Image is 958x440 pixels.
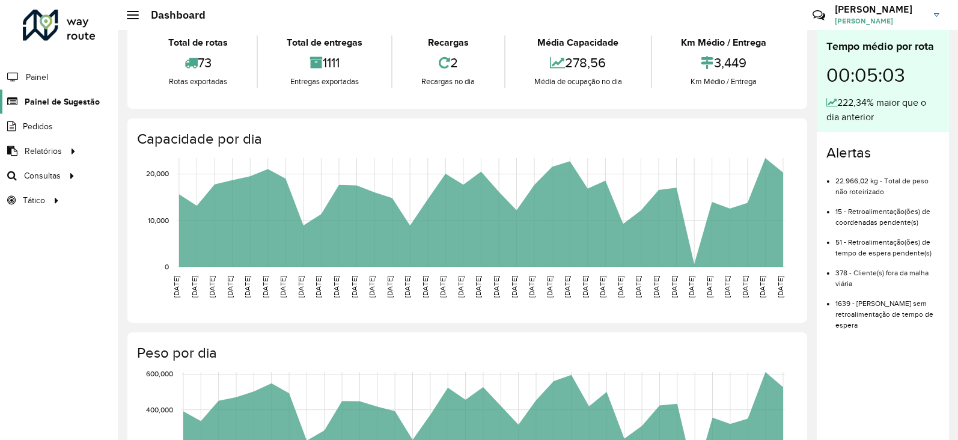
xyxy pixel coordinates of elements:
li: 1639 - [PERSON_NAME] sem retroalimentação de tempo de espera [835,289,939,331]
text: [DATE] [332,276,340,298]
text: [DATE] [297,276,305,298]
span: Tático [23,194,45,207]
text: [DATE] [776,276,784,298]
h4: Peso por dia [137,344,795,362]
text: [DATE] [528,276,535,298]
li: 51 - Retroalimentação(ões) de tempo de espera pendente(s) [835,228,939,258]
div: Rotas exportadas [142,76,254,88]
text: [DATE] [350,276,358,298]
div: 1111 [261,50,388,76]
text: [DATE] [492,276,500,298]
div: Km Médio / Entrega [655,35,792,50]
text: [DATE] [386,276,394,298]
div: Entregas exportadas [261,76,388,88]
text: [DATE] [226,276,234,298]
text: [DATE] [599,276,606,298]
text: 20,000 [146,170,169,178]
text: [DATE] [279,276,287,298]
div: Média de ocupação no dia [508,76,648,88]
div: 278,56 [508,50,648,76]
text: [DATE] [635,276,642,298]
span: Pedidos [23,120,53,133]
text: [DATE] [688,276,695,298]
text: [DATE] [243,276,251,298]
text: [DATE] [208,276,216,298]
text: [DATE] [261,276,269,298]
text: [DATE] [617,276,624,298]
div: Total de rotas [142,35,254,50]
text: [DATE] [546,276,554,298]
h2: Dashboard [139,8,206,22]
text: [DATE] [172,276,180,298]
text: [DATE] [439,276,447,298]
li: 15 - Retroalimentação(ões) de coordenadas pendente(s) [835,197,939,228]
div: Recargas no dia [395,76,501,88]
div: Km Médio / Entrega [655,76,792,88]
div: Tempo médio por rota [826,38,939,55]
text: [DATE] [670,276,678,298]
div: 2 [395,50,501,76]
div: 73 [142,50,254,76]
text: [DATE] [758,276,766,298]
span: Painel [26,71,48,84]
text: [DATE] [475,276,483,298]
text: [DATE] [457,276,465,298]
h3: [PERSON_NAME] [835,4,925,15]
text: [DATE] [741,276,749,298]
div: Média Capacidade [508,35,648,50]
text: [DATE] [510,276,518,298]
div: Recargas [395,35,501,50]
text: 600,000 [146,370,173,378]
a: Contato Rápido [806,2,832,28]
div: 00:05:03 [826,55,939,96]
span: Relatórios [25,145,62,157]
text: [DATE] [723,276,731,298]
text: [DATE] [563,276,571,298]
span: Consultas [24,170,61,182]
text: 0 [165,263,169,270]
text: [DATE] [421,276,429,298]
div: Total de entregas [261,35,388,50]
div: 3,449 [655,50,792,76]
text: [DATE] [581,276,589,298]
div: 222,34% maior que o dia anterior [826,96,939,124]
h4: Alertas [826,144,939,162]
li: 378 - Cliente(s) fora da malha viária [835,258,939,289]
text: [DATE] [652,276,660,298]
text: [DATE] [191,276,198,298]
text: 400,000 [146,406,173,414]
h4: Capacidade por dia [137,130,795,148]
text: [DATE] [314,276,322,298]
text: [DATE] [368,276,376,298]
span: Painel de Sugestão [25,96,100,108]
text: 10,000 [148,216,169,224]
li: 22.966,02 kg - Total de peso não roteirizado [835,167,939,197]
span: [PERSON_NAME] [835,16,925,26]
text: [DATE] [706,276,713,298]
text: [DATE] [403,276,411,298]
